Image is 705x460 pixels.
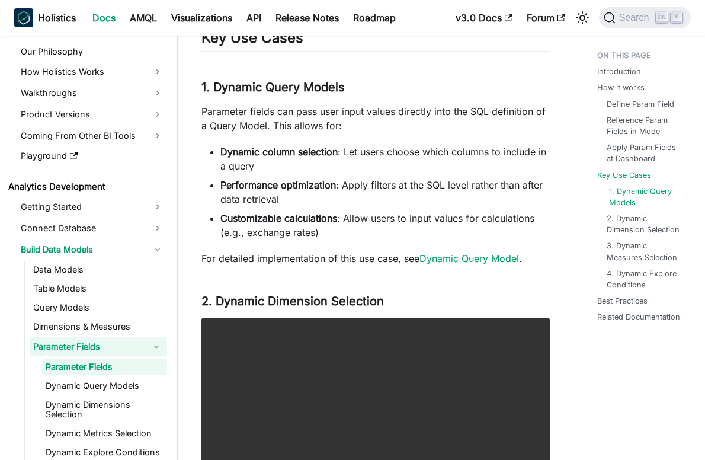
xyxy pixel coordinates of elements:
a: Forum [520,8,572,27]
a: Dimensions & Measures [30,318,167,335]
a: Coming From Other BI Tools [17,126,167,145]
a: How it works [597,82,645,93]
h3: 2. Dynamic Dimension Selection [201,294,550,309]
li: : Let users choose which columns to include in a query [220,145,550,173]
a: How Holistics Works [17,62,167,81]
span: Search [616,12,656,23]
kbd: K [671,12,682,23]
a: Visualizations [164,8,239,27]
strong: Dynamic column selection [220,146,338,158]
a: Query Models [30,299,167,316]
a: Docs [85,8,123,27]
a: Reference Param Fields in Model [607,114,682,137]
a: v3.0 Docs [448,8,520,27]
a: 4. Dynamic Explore Conditions [607,268,682,290]
li: : Apply filters at the SQL level rather than after data retrieval [220,178,550,206]
a: Define Param Field [607,98,674,110]
strong: Performance optimization [220,179,336,191]
a: Build Data Models [17,240,167,259]
a: Key Use Cases [597,170,651,181]
a: Release Notes [268,8,346,27]
h3: 1. Dynamic Query Models [201,80,550,95]
a: Dynamic Metrics Selection [42,425,167,442]
p: Parameter fields can pass user input values directly into the SQL definition of a Query Model. Th... [201,104,550,133]
a: Parameter Fields [42,359,167,375]
img: Holistics [14,8,33,27]
li: : Allow users to input values for calculations (e.g., exchange rates) [220,211,550,239]
a: Analytics Development [5,178,167,195]
a: Roadmap [346,8,403,27]
a: Related Documentation [597,311,680,322]
a: Best Practices [597,295,648,306]
a: Dynamic Dimensions Selection [42,397,167,423]
a: Connect Database [17,219,167,238]
a: HolisticsHolistics [14,8,76,27]
a: 2. Dynamic Dimension Selection [607,213,682,235]
a: Table Models [30,280,167,297]
a: Parameter Fields [30,337,146,356]
button: Collapse sidebar category 'Parameter Fields' [146,337,167,356]
button: Search (Ctrl+K) [599,7,691,28]
a: Data Models [30,261,167,278]
a: Apply Param Fields at Dashboard [607,142,682,164]
a: Our Philosophy [17,43,167,60]
p: For detailed implementation of this use case, see . [201,251,550,266]
strong: Customizable calculations [220,212,337,224]
a: Dynamic Query Model [419,253,519,264]
a: AMQL [123,8,164,27]
a: 3. Dynamic Measures Selection [607,240,682,263]
b: Holistics [38,11,76,25]
a: Introduction [597,66,641,77]
h2: Key Use Cases [201,29,550,52]
a: Dynamic Query Models [42,378,167,394]
a: Playground [17,148,167,164]
a: API [239,8,268,27]
a: Product Versions [17,105,167,124]
button: Switch between dark and light mode (currently light mode) [573,8,592,27]
a: Getting Started [17,197,167,216]
a: 1. Dynamic Query Models [609,186,684,208]
a: Walkthroughs [17,84,167,103]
